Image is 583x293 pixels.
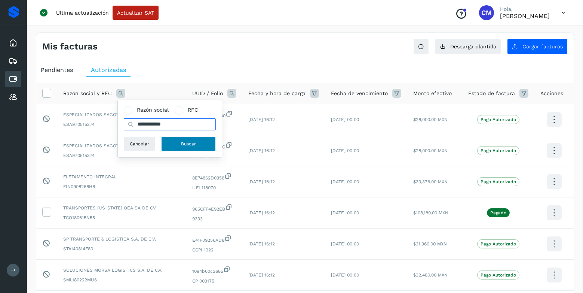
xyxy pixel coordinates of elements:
h4: Mis facturas [42,41,98,52]
span: Acciones [540,90,563,97]
span: Cargar facturas [522,44,563,49]
span: UUID / Folio [192,90,223,97]
span: Descarga plantilla [450,44,496,49]
span: Fecha de vencimiento [331,90,388,97]
span: FIN0908268H8 [63,183,180,190]
span: [DATE] 16:12 [248,210,275,215]
span: [DATE] 16:12 [248,241,275,247]
span: 8E74862D0358 [192,172,236,181]
span: $33,376.00 MXN [413,179,448,184]
span: FLETAMENTO INTEGRAL [63,173,180,180]
p: Última actualización [56,9,109,16]
span: Autorizadas [91,66,126,73]
div: Embarques [5,53,21,69]
span: [DATE] 16:12 [248,117,275,122]
p: Cynthia Mendoza [500,12,550,19]
p: Pagado [490,210,506,215]
button: Descarga plantilla [435,39,501,54]
span: [DATE] 00:00 [331,210,359,215]
span: I-FI 118070 [192,184,236,191]
button: Actualizar SAT [113,6,159,20]
span: 10e4b60c3685 [192,266,236,275]
span: Estado de factura [468,90,515,97]
p: Pago Autorizado [481,272,516,278]
span: 965CFF4E92EB [192,203,236,212]
span: STA140814F80 [63,245,180,252]
button: Cargar facturas [507,39,568,54]
span: TCO180615N55 [63,214,180,221]
span: Razón social y RFC [63,90,112,97]
span: ESA970515374 [63,152,180,159]
span: [DATE] 00:00 [331,117,359,122]
span: $32,480.00 MXN [413,272,448,278]
span: Monto efectivo [413,90,452,97]
p: Pago Autorizado [481,241,516,247]
div: Cuentas por pagar [5,71,21,87]
span: [DATE] 16:12 [248,272,275,278]
div: Inicio [5,35,21,51]
p: Hola, [500,6,550,12]
span: $28,000.00 MXN [413,117,448,122]
span: $31,360.00 MXN [413,241,447,247]
p: Pago Autorizado [481,179,516,184]
span: [DATE] 16:12 [248,179,275,184]
span: CP 003175 [192,278,236,284]
span: [DATE] 00:00 [331,148,359,153]
span: [DATE] 16:12 [248,148,275,153]
span: ESA970515374 [63,121,180,128]
span: $28,000.00 MXN [413,148,448,153]
span: SP TRANSPORTE & LOGISTICA S.A. DE C.V. [63,236,180,242]
span: [DATE] 00:00 [331,241,359,247]
span: SML180222MU6 [63,277,180,283]
span: ESPECIALIZADOS SAGOT [63,142,180,149]
p: Pago Autorizado [481,117,516,122]
div: Proveedores [5,89,21,105]
span: Fecha y hora de carga [248,90,306,97]
p: Pago Autorizado [481,148,516,153]
span: 9333 [192,215,236,222]
span: [DATE] 00:00 [331,272,359,278]
span: CCPI 1222 [192,247,236,253]
span: $108,180.00 MXN [413,210,448,215]
span: E41F09256AD8 [192,235,236,244]
span: TRANSPORTES [US_STATE] OEA SA DE CV [63,205,180,211]
span: Actualizar SAT [117,10,154,15]
span: [DATE] 00:00 [331,179,359,184]
span: ESPECIALIZADOS SAGOT [63,111,180,118]
span: SOLUCIONES MORSA LOGISTICS S.A. DE C.V. [63,267,180,274]
span: Pendientes [41,66,73,73]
